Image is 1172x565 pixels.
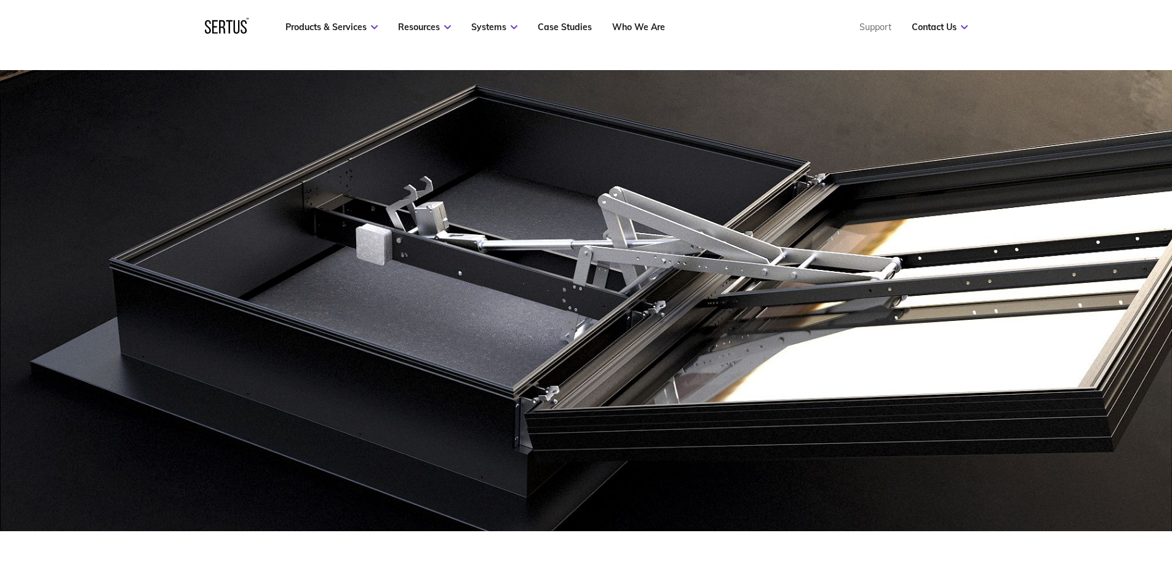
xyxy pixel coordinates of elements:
[612,22,665,33] a: Who We Are
[951,422,1172,565] div: Widget de chat
[951,422,1172,565] iframe: Chat Widget
[285,22,378,33] a: Products & Services
[912,22,968,33] a: Contact Us
[538,22,592,33] a: Case Studies
[859,22,891,33] a: Support
[471,22,517,33] a: Systems
[398,22,451,33] a: Resources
